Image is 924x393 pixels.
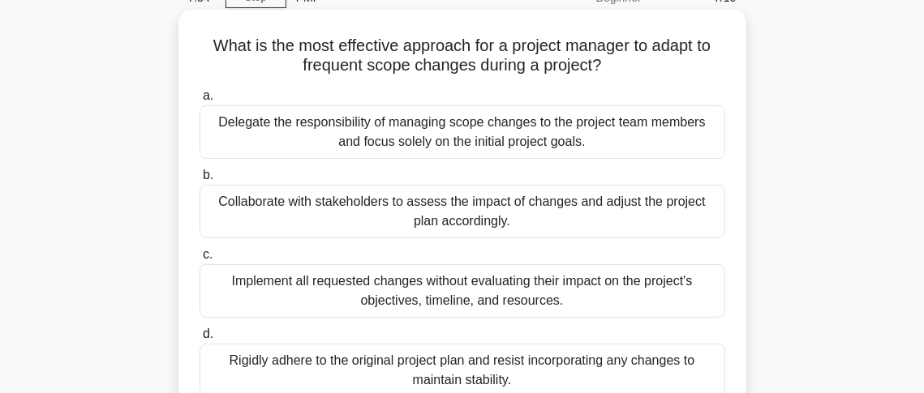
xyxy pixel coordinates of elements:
span: b. [203,168,213,182]
div: Collaborate with stakeholders to assess the impact of changes and adjust the project plan accordi... [200,185,725,238]
span: d. [203,327,213,340]
span: c. [203,247,213,261]
h5: What is the most effective approach for a project manager to adapt to frequent scope changes duri... [198,36,727,76]
div: Implement all requested changes without evaluating their impact on the project's objectives, time... [200,264,725,318]
div: Delegate the responsibility of managing scope changes to the project team members and focus solel... [200,105,725,159]
span: a. [203,88,213,102]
